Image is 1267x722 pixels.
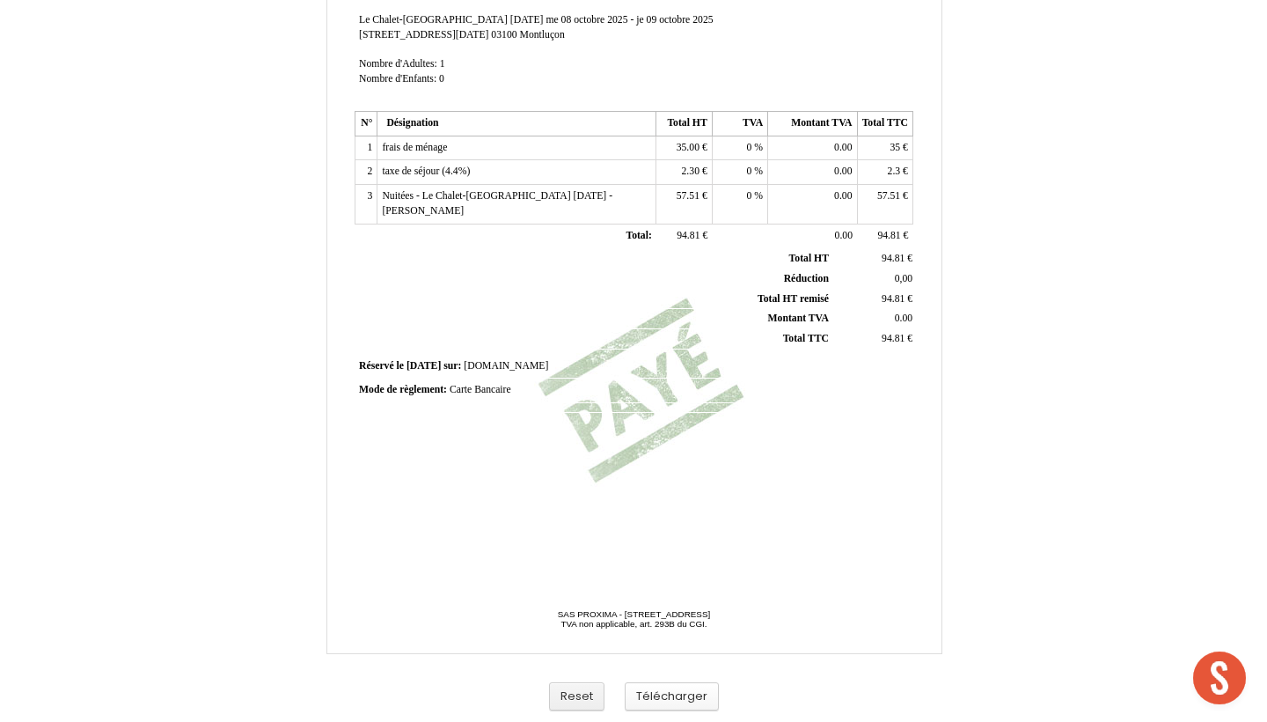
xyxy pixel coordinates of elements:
[626,230,651,241] span: Total:
[768,112,857,136] th: Montant TVA
[895,313,912,324] span: 0.00
[882,333,904,344] span: 94.81
[857,136,912,160] td: €
[359,29,488,41] span: [STREET_ADDRESS][DATE]
[783,333,829,344] span: Total TTC
[656,224,712,248] td: €
[558,609,710,619] span: SAS PROXIMA - [STREET_ADDRESS]
[520,29,565,41] span: Montluçon
[656,185,712,224] td: €
[712,160,767,185] td: %
[439,73,444,85] span: 0
[656,160,712,185] td: €
[712,112,767,136] th: TVA
[355,160,377,185] td: 2
[560,619,707,629] span: TVA non applicable, art. 293B du CGI.
[712,136,767,160] td: %
[440,58,445,70] span: 1
[1193,652,1246,704] div: Ouvrir le chat
[656,112,712,136] th: Total HT
[443,360,461,372] span: sur:
[382,166,470,177] span: taxe de séjour (4.4%)
[835,230,853,241] span: 0.00
[890,142,900,153] span: 35
[857,224,912,248] td: €
[625,682,719,711] button: Télécharger
[834,166,852,177] span: 0.00
[549,682,604,711] button: Reset
[834,190,852,202] span: 0.00
[834,142,852,153] span: 0.00
[677,142,699,153] span: 35.00
[882,253,904,264] span: 94.81
[359,73,436,85] span: Nombre d'Enfants:
[464,360,548,372] span: [DOMAIN_NAME]
[882,293,904,305] span: 94.81
[682,166,699,177] span: 2.30
[784,273,829,284] span: Réduction
[359,360,404,372] span: Réservé le
[768,313,829,324] span: Montant TVA
[406,360,441,372] span: [DATE]
[857,185,912,224] td: €
[747,142,752,153] span: 0
[857,112,912,136] th: Total TTC
[359,14,543,26] span: Le Chalet-[GEOGRAPHIC_DATA] [DATE]
[656,136,712,160] td: €
[359,58,437,70] span: Nombre d'Adultes:
[382,142,447,153] span: frais de ménage
[747,190,752,202] span: 0
[712,185,767,224] td: %
[677,230,699,241] span: 94.81
[382,190,612,217] span: Nuitées - Le Chalet-[GEOGRAPHIC_DATA] [DATE] - [PERSON_NAME]
[877,190,900,202] span: 57.51
[888,166,901,177] span: 2.3
[832,329,916,350] td: €
[877,230,900,241] span: 94.81
[677,190,699,202] span: 57.51
[546,14,713,26] span: me 08 octobre 2025 - je 09 octobre 2025
[832,249,916,269] td: €
[857,160,912,185] td: €
[355,112,377,136] th: N°
[377,112,656,136] th: Désignation
[359,384,447,395] span: Mode de règlement:
[747,166,752,177] span: 0
[758,293,829,305] span: Total HT remisé
[491,29,516,41] span: 03100
[895,273,912,284] span: 0,00
[789,253,829,264] span: Total HT
[832,289,916,309] td: €
[450,384,511,395] span: Carte Bancaire
[355,136,377,160] td: 1
[355,185,377,224] td: 3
